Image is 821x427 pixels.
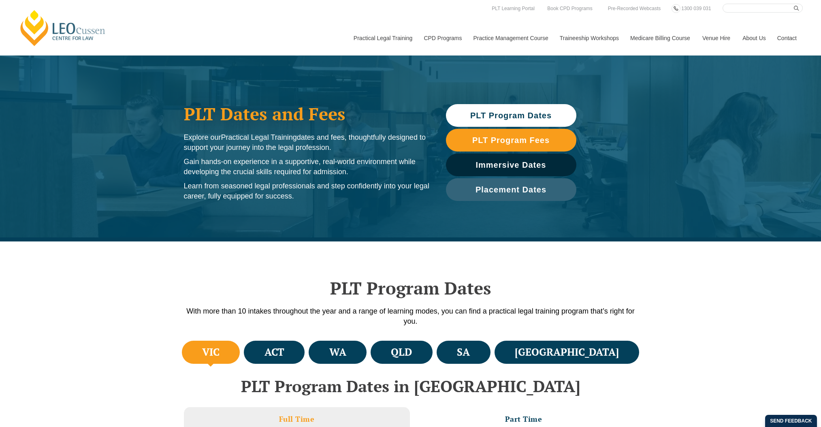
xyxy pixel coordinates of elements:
h2: PLT Program Dates [180,278,642,298]
a: PLT Program Dates [446,104,576,127]
a: Practical Legal Training [348,21,418,56]
h4: [GEOGRAPHIC_DATA] [515,346,619,359]
h4: VIC [202,346,220,359]
h4: WA [329,346,346,359]
a: [PERSON_NAME] Centre for Law [18,9,108,47]
a: 1300 039 031 [679,4,713,13]
a: Book CPD Programs [545,4,594,13]
span: PLT Program Fees [472,136,550,144]
span: Immersive Dates [476,161,546,169]
iframe: LiveChat chat widget [767,373,801,407]
p: With more than 10 intakes throughout the year and a range of learning modes, you can find a pract... [180,306,642,327]
a: Traineeship Workshops [554,21,624,56]
a: CPD Programs [418,21,467,56]
span: PLT Program Dates [470,111,552,120]
h3: Full Time [279,414,315,424]
a: PLT Program Fees [446,129,576,152]
span: Practical Legal Training [221,133,297,141]
a: Venue Hire [696,21,736,56]
a: Pre-Recorded Webcasts [606,4,663,13]
a: Practice Management Course [467,21,554,56]
a: PLT Learning Portal [490,4,537,13]
a: Medicare Billing Course [624,21,696,56]
h1: PLT Dates and Fees [184,104,430,124]
h4: QLD [391,346,412,359]
p: Explore our dates and fees, thoughtfully designed to support your journey into the legal profession. [184,132,430,153]
h2: PLT Program Dates in [GEOGRAPHIC_DATA] [180,377,642,395]
a: Contact [771,21,803,56]
a: About Us [736,21,771,56]
span: 1300 039 031 [681,6,711,11]
p: Learn from seasoned legal professionals and step confidently into your legal career, fully equipp... [184,181,430,201]
span: Placement Dates [476,186,546,194]
h3: Part Time [505,414,542,424]
p: Gain hands-on experience in a supportive, real-world environment while developing the crucial ski... [184,157,430,177]
a: Placement Dates [446,178,576,201]
h4: SA [457,346,470,359]
a: Immersive Dates [446,154,576,176]
h4: ACT [264,346,284,359]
